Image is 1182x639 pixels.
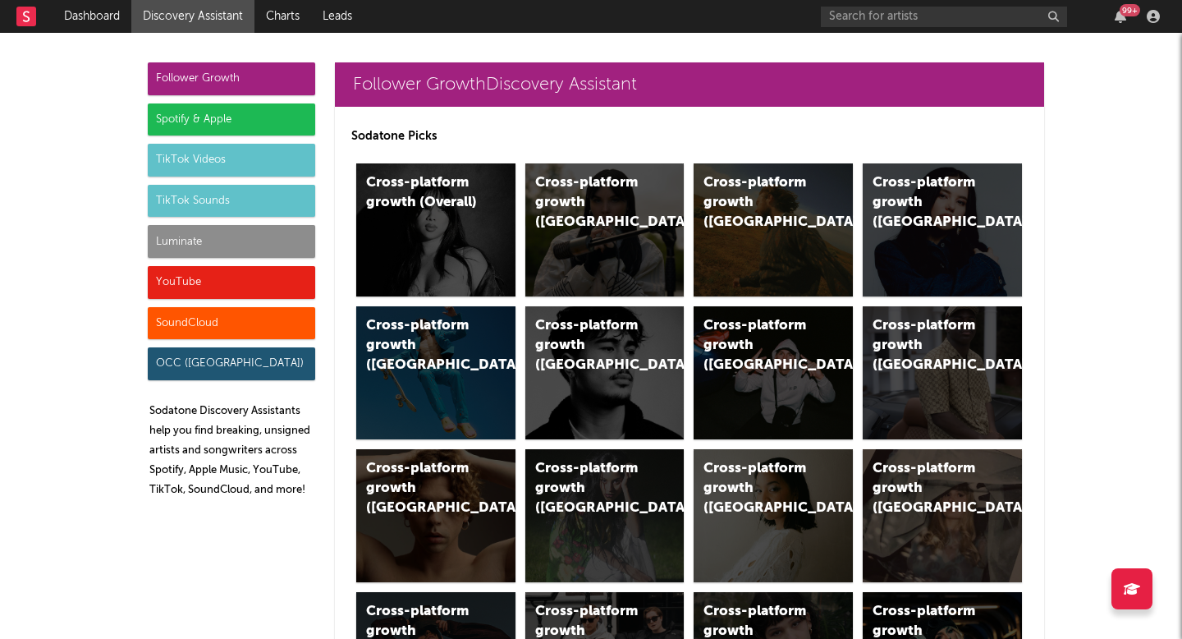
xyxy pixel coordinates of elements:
[694,306,853,439] a: Cross-platform growth ([GEOGRAPHIC_DATA]/GSA)
[366,316,478,375] div: Cross-platform growth ([GEOGRAPHIC_DATA])
[148,225,315,258] div: Luminate
[703,316,815,375] div: Cross-platform growth ([GEOGRAPHIC_DATA]/GSA)
[525,163,685,297] a: Cross-platform growth ([GEOGRAPHIC_DATA])
[149,402,315,500] p: Sodatone Discovery Assistants help you find breaking, unsigned artists and songwriters across Spo...
[821,7,1067,27] input: Search for artists
[1115,10,1126,23] button: 99+
[694,449,853,582] a: Cross-platform growth ([GEOGRAPHIC_DATA])
[535,459,647,518] div: Cross-platform growth ([GEOGRAPHIC_DATA])
[148,266,315,299] div: YouTube
[863,306,1022,439] a: Cross-platform growth ([GEOGRAPHIC_DATA])
[703,173,815,232] div: Cross-platform growth ([GEOGRAPHIC_DATA])
[863,449,1022,582] a: Cross-platform growth ([GEOGRAPHIC_DATA])
[148,307,315,340] div: SoundCloud
[1120,4,1140,16] div: 99 +
[525,449,685,582] a: Cross-platform growth ([GEOGRAPHIC_DATA])
[148,62,315,95] div: Follower Growth
[873,316,984,375] div: Cross-platform growth ([GEOGRAPHIC_DATA])
[356,163,515,297] a: Cross-platform growth (Overall)
[535,316,647,375] div: Cross-platform growth ([GEOGRAPHIC_DATA])
[148,185,315,218] div: TikTok Sounds
[703,459,815,518] div: Cross-platform growth ([GEOGRAPHIC_DATA])
[873,173,984,232] div: Cross-platform growth ([GEOGRAPHIC_DATA])
[356,449,515,582] a: Cross-platform growth ([GEOGRAPHIC_DATA])
[335,62,1044,107] a: Follower GrowthDiscovery Assistant
[356,306,515,439] a: Cross-platform growth ([GEOGRAPHIC_DATA])
[366,173,478,213] div: Cross-platform growth (Overall)
[863,163,1022,297] a: Cross-platform growth ([GEOGRAPHIC_DATA])
[694,163,853,297] a: Cross-platform growth ([GEOGRAPHIC_DATA])
[148,103,315,136] div: Spotify & Apple
[873,459,984,518] div: Cross-platform growth ([GEOGRAPHIC_DATA])
[525,306,685,439] a: Cross-platform growth ([GEOGRAPHIC_DATA])
[148,347,315,380] div: OCC ([GEOGRAPHIC_DATA])
[148,144,315,177] div: TikTok Videos
[535,173,647,232] div: Cross-platform growth ([GEOGRAPHIC_DATA])
[366,459,478,518] div: Cross-platform growth ([GEOGRAPHIC_DATA])
[351,126,1028,146] p: Sodatone Picks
